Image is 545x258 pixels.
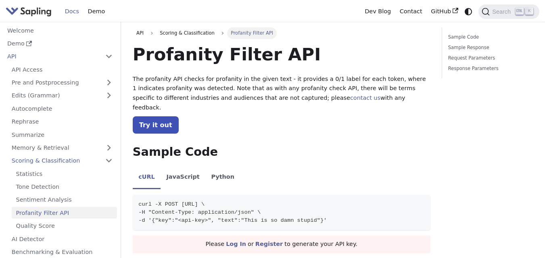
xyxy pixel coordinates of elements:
[61,5,84,18] a: Docs
[136,30,144,36] span: API
[133,27,430,39] nav: Breadcrumbs
[3,38,117,50] a: Demo
[226,241,246,247] a: Log In
[156,27,218,39] span: Scoring & Classification
[7,233,117,245] a: AI Detector
[84,5,109,18] a: Demo
[133,235,430,253] div: Please or to generate your API key.
[448,65,530,72] a: Response Parameters
[7,103,117,114] a: Autocomplete
[205,167,240,189] li: Python
[12,194,117,206] a: Sentiment Analysis
[350,95,380,101] a: contact us
[7,246,117,258] a: Benchmarking & Evaluation
[3,51,101,62] a: API
[138,217,327,223] span: -d '{"key":"<api-key>", "text":"This is so damn stupid"}'
[133,116,179,134] a: Try it out
[12,220,117,232] a: Quality Score
[6,6,52,17] img: Sapling.ai
[395,5,427,18] a: Contact
[426,5,462,18] a: GitHub
[138,209,261,215] span: -H "Content-Type: application/json" \
[448,33,530,41] a: Sample Code
[133,43,430,65] h1: Profanity Filter API
[360,5,395,18] a: Dev Blog
[7,142,117,154] a: Memory & Retrieval
[7,116,117,128] a: Rephrase
[12,207,117,219] a: Profanity Filter API
[133,145,430,159] h2: Sample Code
[227,27,277,39] span: Profanity Filter API
[255,241,283,247] a: Register
[478,4,539,19] button: Search (Ctrl+K)
[463,6,474,17] button: Switch between dark and light mode (currently system mode)
[12,181,117,193] a: Tone Detection
[3,25,117,36] a: Welcome
[448,54,530,62] a: Request Parameters
[133,167,161,189] li: cURL
[133,27,148,39] a: API
[7,90,117,101] a: Edits (Grammar)
[6,6,54,17] a: Sapling.ai
[7,155,117,167] a: Scoring & Classification
[7,77,117,89] a: Pre and Postprocessing
[7,129,117,140] a: Summarize
[161,167,205,189] li: JavaScript
[133,74,430,113] p: The profanity API checks for profanity in the given text - it provides a 0/1 label for each token...
[448,44,530,52] a: Sample Response
[138,201,205,207] span: curl -X POST [URL] \
[12,168,117,180] a: Statistics
[101,51,117,62] button: Collapse sidebar category 'API'
[490,8,516,15] span: Search
[7,64,117,75] a: API Access
[525,8,533,15] kbd: K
